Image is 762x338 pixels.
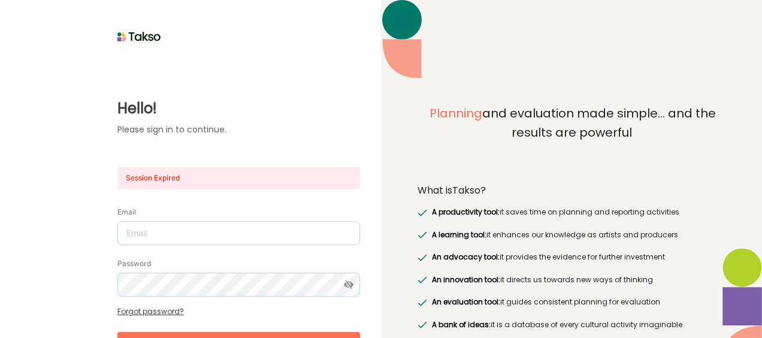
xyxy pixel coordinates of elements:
[418,276,427,283] img: greenRight
[429,296,660,308] label: it guides consistent planning for evaluation
[117,98,360,119] label: Hello!
[126,173,376,183] label: Session Expired
[432,297,500,307] span: An evaluation tool:
[429,274,652,286] label: it directs us towards new ways of thinking
[432,230,486,240] span: A learning tool:
[418,254,427,261] img: greenRight
[117,259,151,268] label: Password
[432,274,500,285] span: An innovation tool:
[418,231,427,239] img: greenRight
[117,221,360,245] input: Email
[117,123,360,136] label: Please sign in to continue.
[418,104,725,169] label: and evaluation made simple... and the results are powerful
[117,28,161,46] img: taksoLoginLogo
[432,319,491,330] span: A bank of ideas:
[429,251,664,263] label: it provides the evidence for further investment
[432,252,500,262] span: An advocacy tool:
[418,321,427,328] img: greenRight
[430,105,482,122] span: Planning
[452,183,486,197] span: Takso?
[117,306,184,316] a: Forgot password?
[429,206,679,218] label: it saves time on planning and reporting activities
[418,299,427,306] img: greenRight
[117,207,136,217] label: Email
[429,229,678,241] label: it enhances our knowledge as artists and producers
[429,319,682,331] label: it is a database of every cultural activity imaginable
[418,185,486,197] label: What is
[418,209,427,216] img: greenRight
[432,207,500,217] span: A productivity tool:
